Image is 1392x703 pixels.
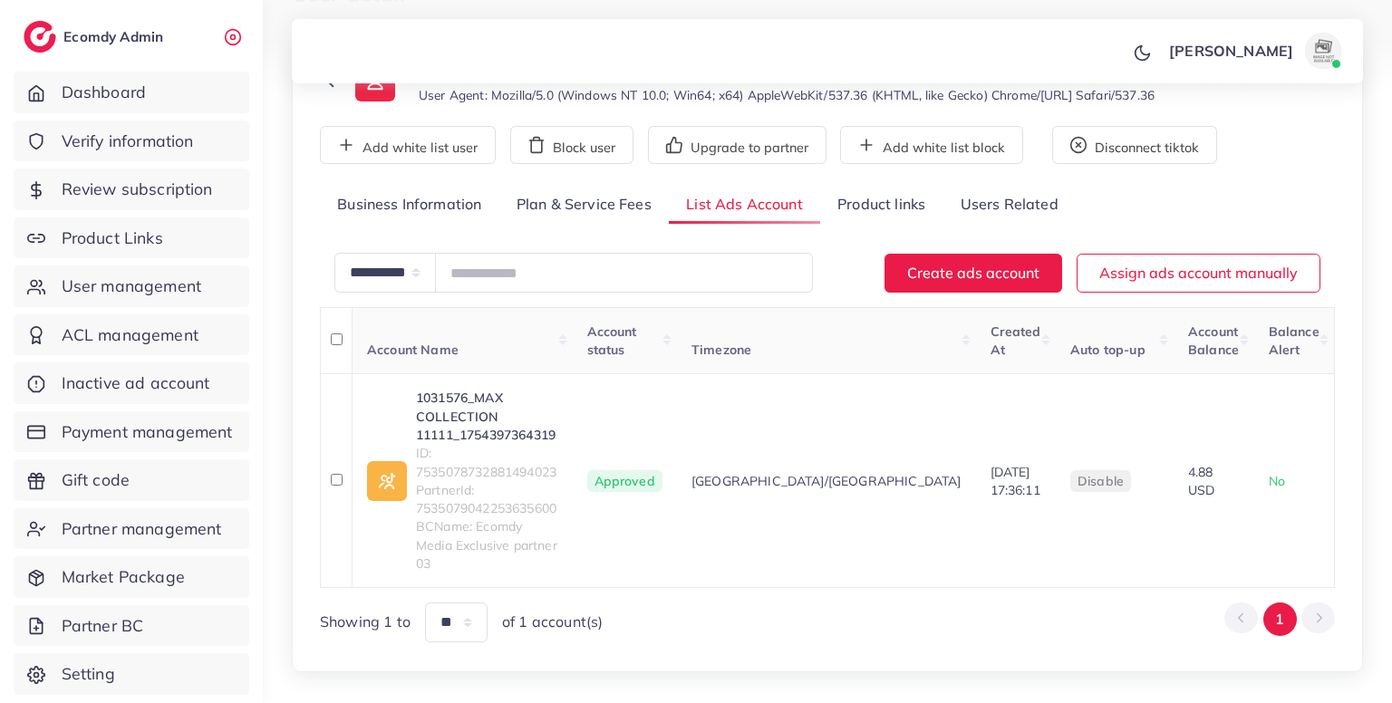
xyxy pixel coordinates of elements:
ul: Pagination [1224,602,1335,636]
span: [GEOGRAPHIC_DATA]/[GEOGRAPHIC_DATA] [691,472,962,490]
span: Account Balance [1188,323,1239,358]
a: Users Related [942,186,1075,225]
span: Verify information [62,130,194,153]
span: Partner management [62,517,222,541]
span: Created At [991,323,1041,358]
a: Product links [820,186,942,225]
span: PartnerId: 7535079042253635600 [416,481,558,518]
span: Account Name [367,342,459,358]
span: Gift code [62,468,130,492]
h2: Ecomdy Admin [63,28,168,45]
a: Partner management [14,508,249,550]
span: Approved [587,470,662,492]
button: Block user [510,126,633,164]
span: Dashboard [62,81,146,104]
a: Setting [14,653,249,695]
a: Verify information [14,120,249,162]
small: User Agent: Mozilla/5.0 (Windows NT 10.0; Win64; x64) AppleWebKit/537.36 (KHTML, like Gecko) Chro... [419,86,1155,104]
a: Business Information [320,186,499,225]
a: 1031576_MAX COLLECTION 11111_1754397364319 [416,389,558,444]
p: [PERSON_NAME] [1169,40,1293,62]
span: Setting [62,662,115,686]
span: Timezone [691,342,751,358]
span: Market Package [62,565,185,589]
button: Go to page 1 [1263,602,1297,636]
a: Gift code [14,459,249,501]
img: ic-ad-info.7fc67b75.svg [367,461,407,501]
span: Account status [587,323,637,358]
span: Showing 1 to [320,612,411,632]
a: Market Package [14,556,249,598]
a: Partner BC [14,605,249,647]
span: ID: 7535078732881494023 [416,444,558,481]
img: logo [24,21,56,53]
a: Review subscription [14,169,249,210]
button: Disconnect tiktok [1052,126,1217,164]
button: Add white list block [840,126,1023,164]
a: Product Links [14,217,249,259]
a: Payment management [14,411,249,453]
span: of 1 account(s) [502,612,603,632]
span: ACL management [62,323,198,347]
span: Auto top-up [1070,342,1145,358]
span: Product Links [62,226,163,250]
button: Upgrade to partner [648,126,826,164]
span: Payment management [62,420,233,444]
a: List Ads Account [669,186,820,225]
span: [DATE] 17:36:11 [991,464,1040,498]
a: Dashboard [14,72,249,113]
span: No [1269,473,1285,489]
span: BCName: Ecomdy Media Exclusive partner 03 [416,517,558,573]
a: User management [14,265,249,307]
a: ACL management [14,314,249,356]
span: Balance Alert [1269,323,1319,358]
span: disable [1078,473,1124,489]
img: avatar [1305,33,1341,69]
button: Create ads account [884,254,1062,293]
span: Inactive ad account [62,371,210,395]
span: User management [62,274,201,298]
button: Add white list user [320,126,496,164]
span: Review subscription [62,178,213,201]
span: 4.88 USD [1188,464,1214,498]
button: Assign ads account manually [1077,254,1320,293]
a: Plan & Service Fees [499,186,669,225]
span: Partner BC [62,614,144,638]
a: [PERSON_NAME]avatar [1159,33,1348,69]
a: logoEcomdy Admin [24,21,168,53]
a: Inactive ad account [14,362,249,404]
